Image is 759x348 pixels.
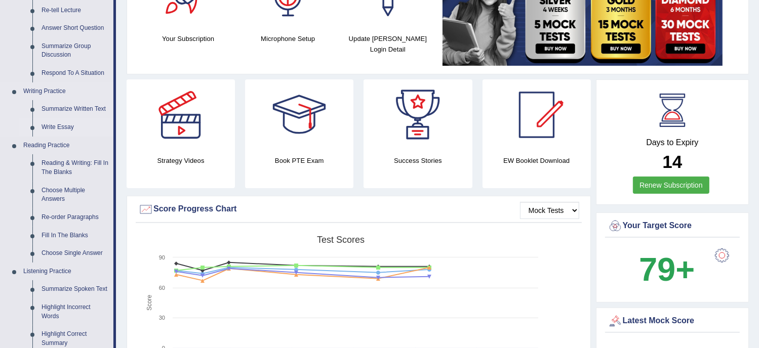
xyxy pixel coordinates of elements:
h4: Update [PERSON_NAME] Login Detail [343,33,432,55]
a: Choose Multiple Answers [37,182,113,208]
h4: EW Booklet Download [483,155,591,166]
tspan: Score [146,295,153,311]
div: Latest Mock Score [608,314,737,329]
b: 79+ [639,251,695,288]
a: Write Essay [37,118,113,137]
a: Reading Practice [19,137,113,155]
a: Writing Practice [19,82,113,101]
h4: Book PTE Exam [245,155,353,166]
b: 14 [662,152,682,171]
a: Summarize Group Discussion [37,37,113,64]
a: Reading & Writing: Fill In The Blanks [37,154,113,181]
a: Renew Subscription [633,177,709,194]
a: Re-tell Lecture [37,2,113,20]
text: 30 [159,315,165,321]
h4: Days to Expiry [608,138,737,147]
text: 60 [159,285,165,291]
a: Highlight Incorrect Words [37,298,113,325]
a: Respond To A Situation [37,64,113,82]
a: Choose Single Answer [37,244,113,263]
h4: Success Stories [364,155,472,166]
h4: Your Subscription [143,33,233,44]
div: Your Target Score [608,219,737,234]
text: 90 [159,254,165,260]
a: Summarize Spoken Text [37,280,113,298]
h4: Strategy Videos [127,155,235,166]
a: Re-order Paragraphs [37,208,113,227]
a: Fill In The Blanks [37,227,113,245]
a: Summarize Written Text [37,100,113,118]
a: Listening Practice [19,263,113,281]
h4: Microphone Setup [243,33,333,44]
div: Score Progress Chart [138,202,579,217]
a: Answer Short Question [37,19,113,37]
tspan: Test scores [317,235,365,245]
